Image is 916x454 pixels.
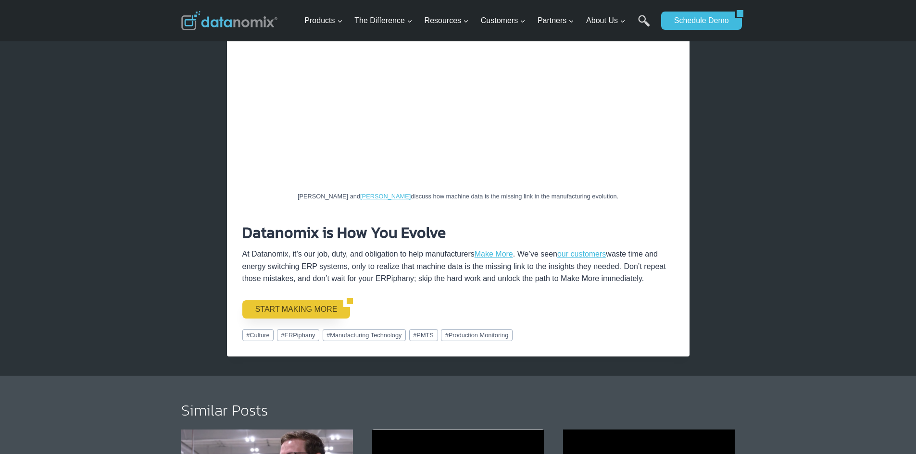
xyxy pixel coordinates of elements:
nav: Primary Navigation [301,5,656,37]
p: At Datanomix, it’s our job, duty, and obligation to help manufacturers . We’ve seen waste time an... [242,248,674,285]
span: Partners [538,14,574,27]
span: [PERSON_NAME] and [298,193,411,200]
span: # [246,331,250,339]
figcaption: discuss how machine data is the missing link in the manufacturing evolution. [242,192,674,201]
a: Schedule Demo [661,12,735,30]
a: START MAKING MORE [242,300,344,319]
span: # [413,331,416,339]
a: #Culture [242,329,274,341]
span: # [326,331,330,339]
a: #PMTS [409,329,438,341]
span: Resources [425,14,469,27]
a: Make More [475,250,513,258]
span: # [281,331,284,339]
span: Products [304,14,342,27]
a: [PERSON_NAME] [360,193,411,200]
a: #ERPiphany [277,329,320,341]
a: #Manufacturing Technology [323,329,406,341]
img: Datanomix [181,11,277,30]
span: # [445,331,449,339]
span: The Difference [354,14,413,27]
a: our customers [557,250,606,258]
strong: Datanomix is How You Evolve [242,221,446,244]
span: About Us [586,14,626,27]
span: Customers [481,14,526,27]
a: Search [638,15,650,37]
a: #Production Monitoring [441,329,513,341]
